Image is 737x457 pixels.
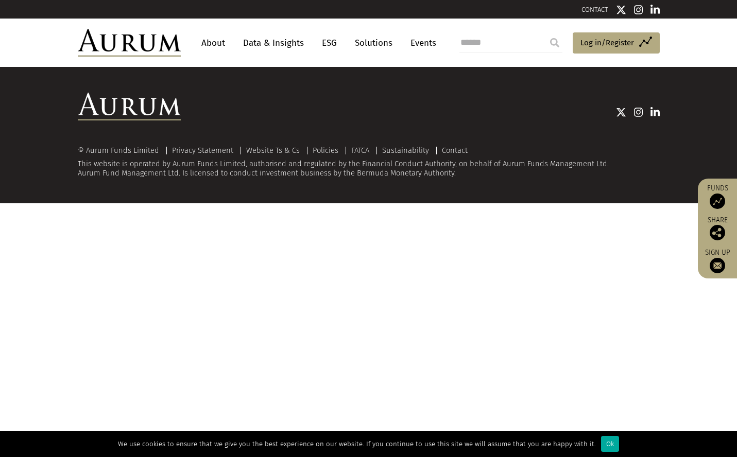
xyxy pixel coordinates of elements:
a: Sustainability [382,146,429,155]
img: Twitter icon [616,107,626,117]
div: © Aurum Funds Limited [78,147,164,154]
a: FATCA [351,146,369,155]
img: Access Funds [710,194,725,209]
a: Data & Insights [238,33,309,52]
img: Aurum Logo [78,93,181,120]
input: Submit [544,32,565,53]
a: About [196,33,230,52]
img: Instagram icon [634,107,643,117]
img: Aurum [78,29,181,57]
img: Linkedin icon [650,107,660,117]
a: Log in/Register [573,32,660,54]
a: Policies [313,146,338,155]
a: CONTACT [581,6,608,13]
img: Twitter icon [616,5,626,15]
img: Linkedin icon [650,5,660,15]
a: Website Ts & Cs [246,146,300,155]
div: This website is operated by Aurum Funds Limited, authorised and regulated by the Financial Conduc... [78,146,660,178]
a: ESG [317,33,342,52]
a: Contact [442,146,468,155]
span: Log in/Register [580,37,634,49]
a: Privacy Statement [172,146,233,155]
a: Funds [703,184,732,209]
img: Instagram icon [634,5,643,15]
a: Solutions [350,33,398,52]
a: Events [405,33,436,52]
